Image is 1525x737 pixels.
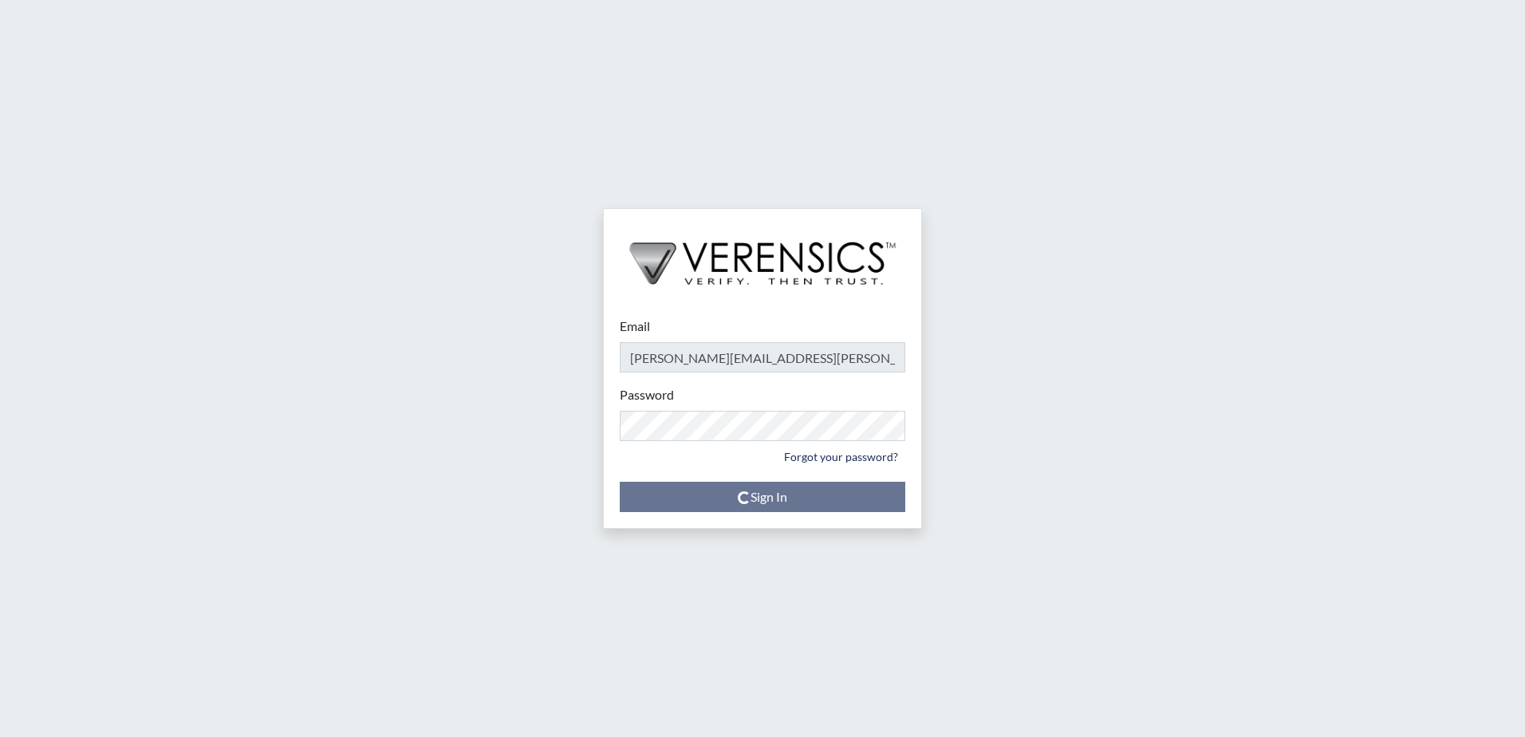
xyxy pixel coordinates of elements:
img: logo-wide-black.2aad4157.png [604,209,921,301]
input: Email [620,342,905,372]
label: Password [620,385,674,404]
button: Sign In [620,482,905,512]
a: Forgot your password? [777,444,905,469]
label: Email [620,317,650,336]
